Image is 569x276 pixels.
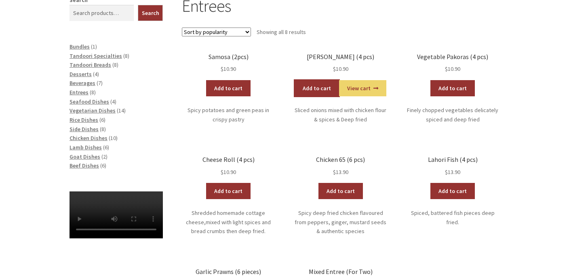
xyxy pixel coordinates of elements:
[70,5,134,21] input: Search products…
[294,268,387,276] h2: Mixed Entree (For Two)
[182,156,275,176] a: Cheese Roll (4 pcs) $10.90
[70,70,92,78] a: Desserts
[430,80,475,96] a: Add to cart: “Vegetable Pakoras (4 pcs)”
[257,25,306,38] p: Showing all 8 results
[406,106,499,124] p: Finely chopped vegetables delicately spiced and deep fried
[70,52,122,59] a: Tandoori Specialties
[70,79,95,87] a: Beverages
[114,61,117,68] span: 8
[110,134,116,142] span: 10
[333,168,348,176] bdi: 13.90
[333,65,336,72] span: $
[70,153,100,160] a: Goat Dishes
[70,98,109,105] a: Seafood Dishes
[103,153,106,160] span: 2
[182,53,275,74] a: Samosa (2pcs) $10.90
[95,70,97,78] span: 4
[101,116,104,123] span: 6
[294,156,387,176] a: Chicken 65 (6 pcs) $13.90
[70,61,111,68] a: Tandoori Breads
[221,65,236,72] bdi: 10.90
[70,107,116,114] a: Vegetarian Dishes
[182,28,251,36] select: Shop order
[406,53,499,74] a: Vegetable Pakoras (4 pcs) $10.90
[406,156,499,163] h2: Lahori Fish (4 pcs)
[445,65,448,72] span: $
[70,116,98,123] a: Rice Dishes
[445,168,448,176] span: $
[294,208,387,236] p: Spicy deep fried chicken flavoured from peppers, ginger, mustard seeds & authentic species
[182,53,275,61] h2: Samosa (2pcs)
[101,125,104,133] span: 8
[221,65,223,72] span: $
[206,183,251,199] a: Add to cart: “Cheese Roll (4 pcs)”
[93,43,95,50] span: 1
[445,65,460,72] bdi: 10.90
[182,268,275,276] h2: Garlic Prawns (6 pieces)
[70,43,90,50] a: Bundles
[406,208,499,227] p: Spiced, battered fish pieces deep fried.
[333,168,336,176] span: $
[182,106,275,124] p: Spicy potatoes and green peas in crispy pastry
[70,125,99,133] a: Side Dishes
[70,162,99,169] a: Beef Dishes
[406,53,499,61] h2: Vegetable Pakoras (4 pcs)
[70,144,102,151] a: Lamb Dishes
[339,80,386,96] a: View cart
[406,156,499,176] a: Lahori Fish (4 pcs) $13.90
[125,52,128,59] span: 8
[206,80,251,96] a: Add to cart: “Samosa (2pcs)”
[430,183,475,199] a: Add to cart: “Lahori Fish (4 pcs)”
[105,144,107,151] span: 6
[294,156,387,163] h2: Chicken 65 (6 pcs)
[294,53,387,74] a: [PERSON_NAME] (4 pcs) $10.90
[221,168,223,176] span: $
[221,168,236,176] bdi: 10.90
[182,156,275,163] h2: Cheese Roll (4 pcs)
[182,208,275,236] p: Shredded homemade cottage cheese,mixed with light spices and bread crumbs then deep fried.
[70,89,89,96] a: Entrees
[98,79,101,87] span: 7
[112,98,115,105] span: 4
[70,134,107,142] a: Chicken Dishes
[91,89,94,96] span: 8
[138,5,163,21] button: Search
[318,183,363,199] a: Add to cart: “Chicken 65 (6 pcs)”
[333,65,348,72] bdi: 10.90
[118,107,124,114] span: 14
[102,162,105,169] span: 6
[294,53,387,61] h2: [PERSON_NAME] (4 pcs)
[294,106,387,124] p: Sliced onions mixed with chicken flour & spices & Deep fried
[295,80,339,96] a: Add to cart: “Onion Bhaji (4 pcs)”
[445,168,460,176] bdi: 13.90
